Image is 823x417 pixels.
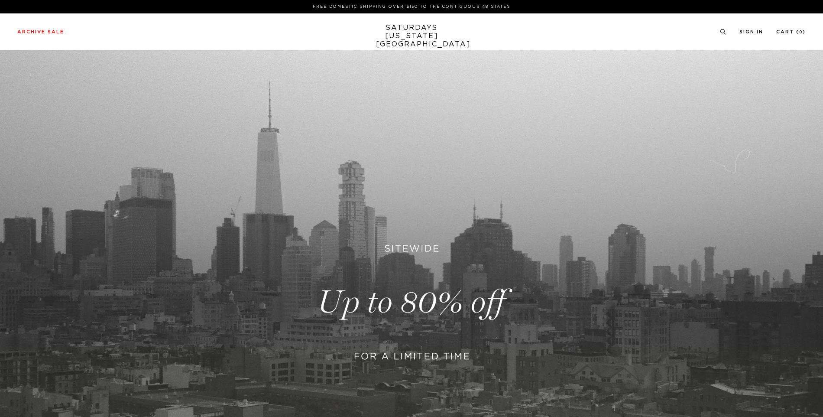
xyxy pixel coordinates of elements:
[17,29,64,34] a: Archive Sale
[776,29,806,34] a: Cart (0)
[739,29,763,34] a: Sign In
[799,30,803,34] small: 0
[21,3,802,10] p: FREE DOMESTIC SHIPPING OVER $150 TO THE CONTIGUOUS 48 STATES
[376,24,447,49] a: SATURDAYS[US_STATE][GEOGRAPHIC_DATA]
